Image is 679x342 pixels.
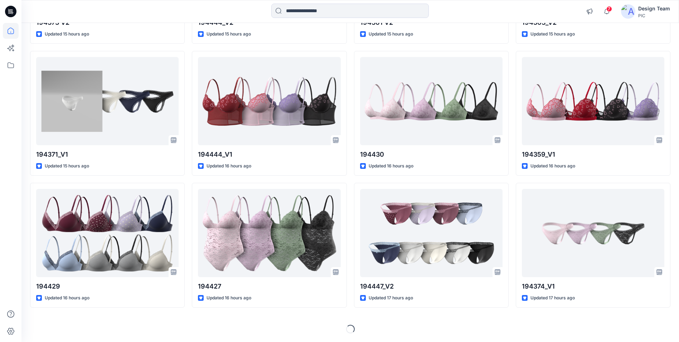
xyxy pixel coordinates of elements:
p: Updated 16 hours ago [207,162,251,170]
p: 194371_V1 [36,149,179,160]
p: 194447_V2 [360,281,503,291]
p: 194444_V1 [198,149,340,160]
p: Updated 16 hours ago [207,294,251,302]
p: Updated 15 hours ago [207,30,251,38]
p: Updated 15 hours ago [45,162,89,170]
a: 194429 [36,189,179,277]
p: Updated 16 hours ago [45,294,89,302]
p: 194429 [36,281,179,291]
div: PIC [638,13,670,18]
p: 194359_V1 [522,149,664,160]
span: 7 [606,6,612,12]
p: Updated 15 hours ago [530,30,575,38]
a: 194444_V1 [198,57,340,145]
p: 194374_V1 [522,281,664,291]
p: Updated 17 hours ago [530,294,575,302]
a: 194430 [360,57,503,145]
p: Updated 16 hours ago [369,162,413,170]
a: 194427 [198,189,340,277]
a: 194371_V1 [36,57,179,145]
a: 194447_V2 [360,189,503,277]
a: 194374_V1 [522,189,664,277]
p: Updated 15 hours ago [45,30,89,38]
p: Updated 15 hours ago [369,30,413,38]
div: Design Team [638,4,670,13]
p: 194427 [198,281,340,291]
p: Updated 16 hours ago [530,162,575,170]
img: avatar [621,4,635,19]
p: Updated 17 hours ago [369,294,413,302]
p: 194430 [360,149,503,160]
a: 194359_V1 [522,57,664,145]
